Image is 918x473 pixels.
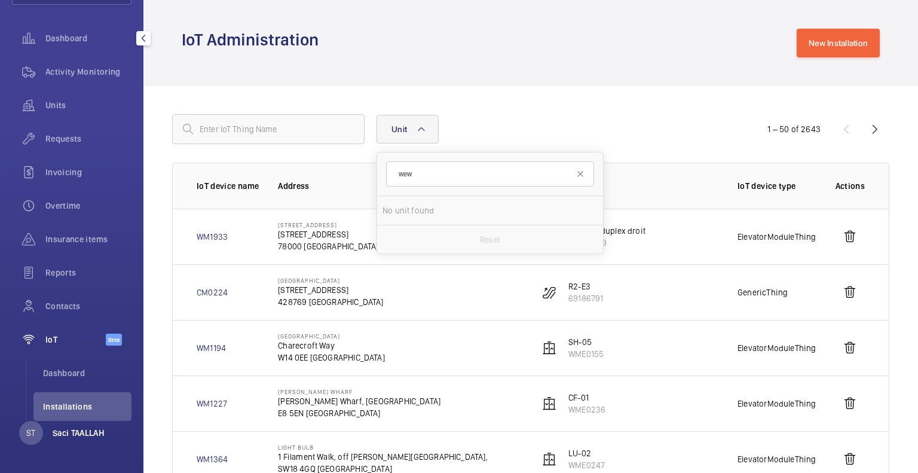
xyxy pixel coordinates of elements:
p: GenericThing [738,286,788,298]
p: Light Bulb [278,444,487,451]
img: elevator.svg [542,341,556,355]
p: ElevatorModuleThing [738,231,816,243]
p: 78000 [GEOGRAPHIC_DATA] [278,240,378,252]
p: SH-05 [568,336,604,348]
li: No unit found [377,196,603,225]
p: ElevatorModuleThing [738,453,816,465]
p: 69186791 [568,292,603,304]
p: [GEOGRAPHIC_DATA] [278,332,385,340]
h1: IoT Administration [182,29,326,51]
p: Saci TAALLAH [53,427,105,439]
p: Reset [480,234,500,246]
p: Devices [539,180,718,192]
p: IoT device name [197,180,259,192]
p: WME0247 [568,459,605,471]
p: [PERSON_NAME] Wharf, [GEOGRAPHIC_DATA] [278,395,440,407]
span: Reports [45,267,131,279]
img: escalator.svg [542,285,556,300]
p: 428769 [GEOGRAPHIC_DATA] [278,296,383,308]
p: ST [26,427,35,439]
span: Overtime [45,200,131,212]
input: Search by unit or address [386,161,594,187]
p: 1 Filament Walk, off [PERSON_NAME][GEOGRAPHIC_DATA], [278,451,487,463]
p: [STREET_ADDRESS] [278,221,378,228]
a: CM0224 [197,286,228,298]
span: Units [45,99,131,111]
p: [STREET_ADDRESS] [278,284,383,296]
p: 65549679 [568,237,645,249]
span: Beta [106,334,122,346]
p: CF-01 [568,392,605,404]
input: Enter IoT Thing Name [172,114,365,144]
p: ElevatorModuleThing [738,398,816,410]
span: Dashboard [43,367,131,379]
a: WM1933 [197,231,228,243]
p: W14 0EE [GEOGRAPHIC_DATA] [278,352,385,364]
p: WME0236 [568,404,605,416]
p: WME0155 [568,348,604,360]
span: Invoicing [45,166,131,178]
a: WM1194 [197,342,226,354]
a: WM1227 [197,398,227,410]
a: WM1364 [197,453,228,465]
p: [STREET_ADDRESS] [278,228,378,240]
p: R2-E3 [568,280,603,292]
span: IoT [45,334,106,346]
p: LU-02 [568,447,605,459]
p: Charecroft Way [278,340,385,352]
span: Requests [45,133,131,145]
p: E8 5EN [GEOGRAPHIC_DATA] [278,407,440,419]
img: elevator.svg [542,396,556,411]
p: Bat. 9B - duplex droit [568,225,645,237]
span: Dashboard [45,32,131,44]
span: Activity Monitoring [45,66,131,78]
span: Unit [391,124,407,134]
a: New Installation [797,29,880,57]
img: elevator.svg [542,452,556,466]
p: ElevatorModuleThing [738,342,816,354]
p: IoT device type [738,180,816,192]
p: Actions [836,180,865,192]
div: 1 – 50 of 2643 [767,123,821,135]
p: [PERSON_NAME] Wharf [278,388,440,395]
span: Contacts [45,300,131,312]
button: Unit [377,115,439,144]
p: Address [278,180,520,192]
span: Insurance items [45,233,131,245]
span: Installations [43,401,131,413]
p: [GEOGRAPHIC_DATA] [278,277,383,284]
